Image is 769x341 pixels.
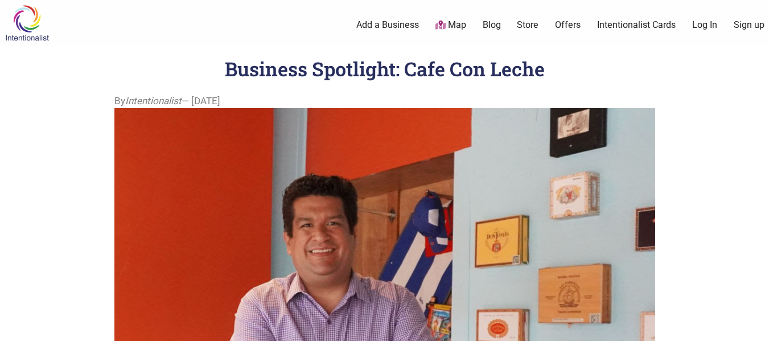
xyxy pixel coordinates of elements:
[692,19,717,31] a: Log In
[483,19,501,31] a: Blog
[125,95,182,106] i: Intentionalist
[517,19,538,31] a: Store
[114,94,220,109] span: By — [DATE]
[225,56,545,81] h1: Business Spotlight: Cafe Con Leche
[555,19,581,31] a: Offers
[435,19,466,32] a: Map
[356,19,419,31] a: Add a Business
[597,19,676,31] a: Intentionalist Cards
[734,19,764,31] a: Sign up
